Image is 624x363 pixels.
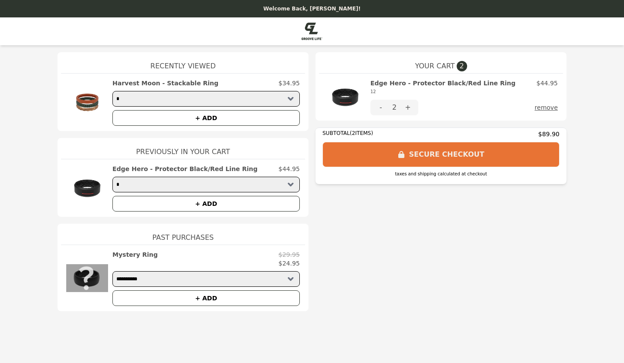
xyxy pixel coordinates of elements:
div: 2 [391,100,397,115]
img: Edge Hero - Protector Black/Red Line Ring [324,79,366,115]
p: $34.95 [278,79,300,87]
select: Select a product variant [112,177,300,192]
h1: Past Purchases [61,224,305,245]
p: $29.95 [278,250,300,259]
img: Harvest Moon - Stackable Ring [66,79,108,126]
button: + ADD [112,196,300,212]
button: remove [535,100,558,115]
h2: Mystery Ring [112,250,158,259]
button: + ADD [112,290,300,306]
h1: Previously In Your Cart [61,138,305,159]
span: ( 2 ITEMS) [350,130,373,136]
div: 12 [370,87,515,96]
button: SECURE CHECKOUT [322,142,560,167]
span: 2 [457,61,467,71]
p: $44.95 [536,79,558,87]
div: taxes and shipping calculated at checkout [322,171,560,177]
img: Mystery Ring [66,250,108,306]
img: Brand Logo [302,23,322,40]
button: + [397,100,418,115]
h2: Edge Hero - Protector Black/Red Line Ring [370,79,515,96]
p: $24.95 [278,259,300,268]
p: $44.95 [278,165,300,173]
span: $89.90 [538,130,560,138]
span: YOUR CART [415,61,454,71]
button: - [370,100,391,115]
span: SUBTOTAL [322,130,350,136]
select: Select a product variant [112,271,300,287]
img: Edge Hero - Protector Black/Red Line Ring [66,165,108,212]
h1: Recently Viewed [61,52,305,73]
h2: Edge Hero - Protector Black/Red Line Ring [112,165,258,173]
p: Welcome Back, [PERSON_NAME]! [5,5,619,12]
button: + ADD [112,110,300,126]
select: Select a product variant [112,91,300,107]
h2: Harvest Moon - Stackable Ring [112,79,218,87]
